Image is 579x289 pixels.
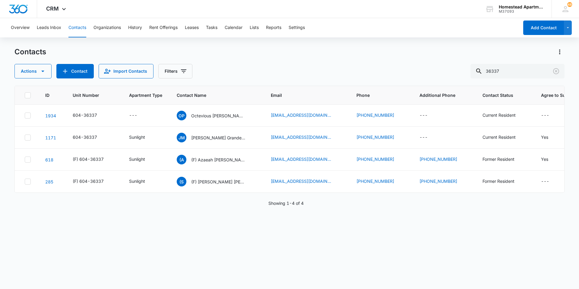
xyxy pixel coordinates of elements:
span: Phone [356,92,396,98]
div: Phone - (970) 371-4856 - Select to Edit Field [356,178,405,185]
button: Contacts [68,18,86,37]
button: Add Contact [56,64,94,78]
button: History [128,18,142,37]
div: Apartment Type - - Select to Edit Field [129,112,148,119]
div: Phone - (970) 730-9010 - Select to Edit Field [356,134,405,141]
div: Agree to Subscribe - Yes - Select to Edit Field [541,156,559,163]
input: Search Contacts [470,64,565,78]
button: Tasks [206,18,217,37]
div: Sunlight [129,134,145,140]
a: Navigate to contact details page for Jose Manuel Grande Bautista & Tania Rodriguez [45,135,56,140]
button: Filters [158,64,192,78]
button: Actions [555,47,565,57]
div: Contact Status - Current Resident - Select to Edit Field [482,134,527,141]
div: Apartment Type - Sunlight - Select to Edit Field [129,134,156,141]
a: [PHONE_NUMBER] [419,156,457,162]
p: Showing 1-4 of 4 [268,200,304,206]
div: 604-36337 [73,134,97,140]
a: Navigate to contact details page for (F) Azaeah Cordona & Lucia Paura Arellano [45,157,53,162]
button: Add Contact [523,21,564,35]
span: (A [177,155,186,164]
div: Current Resident [482,134,516,140]
div: --- [541,178,549,185]
div: Apartment Type - Sunlight - Select to Edit Field [129,156,156,163]
div: --- [419,112,428,119]
div: 604-36337 [73,112,97,118]
div: Former Resident [482,178,514,184]
a: Navigate to contact details page for Octevious Presbury [45,113,56,118]
div: Phone - (970) 804-6928 - Select to Edit Field [356,156,405,163]
div: Email - cleo19145@gmail.com - Select to Edit Field [271,178,342,185]
a: [EMAIL_ADDRESS][DOMAIN_NAME] [271,156,331,162]
div: Contact Name - Octevious Presbury - Select to Edit Field [177,111,256,120]
div: Additional Phone - (970) 779-5397 - Select to Edit Field [419,156,468,163]
p: Octevious [PERSON_NAME] [191,113,245,119]
button: Leases [185,18,199,37]
div: Unit Number - (F) 604-36337 - Select to Edit Field [73,178,115,185]
button: Reports [266,18,281,37]
button: Organizations [93,18,121,37]
div: Unit Number - 604-36337 - Select to Edit Field [73,112,108,119]
button: Lists [250,18,259,37]
a: [PHONE_NUMBER] [356,112,394,118]
div: Email - lilzaezae68@gmail.com - Select to Edit Field [271,156,342,163]
div: (F) 604-36337 [73,156,104,162]
div: Contact Status - Former Resident - Select to Edit Field [482,178,525,185]
div: Phone - (307) 286-5634 - Select to Edit Field [356,112,405,119]
span: JM [177,133,186,142]
div: account id [499,9,543,14]
div: Sunlight [129,156,145,162]
button: Settings [289,18,305,37]
a: [PHONE_NUMBER] [356,156,394,162]
span: Unit Number [73,92,115,98]
div: Current Resident [482,112,516,118]
div: Contact Status - Former Resident - Select to Edit Field [482,156,525,163]
span: 48 [567,2,572,7]
div: --- [129,112,137,119]
a: [EMAIL_ADDRESS][DOMAIN_NAME] [271,134,331,140]
span: OP [177,111,186,120]
div: --- [419,134,428,141]
div: Contact Name - Jose Manuel Grande Bautista & Tania Rodriguez - Select to Edit Field [177,133,256,142]
div: Agree to Subscribe - - Select to Edit Field [541,178,560,185]
span: Contact Status [482,92,518,98]
button: Clear [551,66,561,76]
button: Calendar [225,18,242,37]
span: Apartment Type [129,92,162,98]
div: Agree to Subscribe - Yes - Select to Edit Field [541,134,559,141]
button: Rent Offerings [149,18,178,37]
a: [PHONE_NUMBER] [419,178,457,184]
div: Agree to Subscribe - - Select to Edit Field [541,112,560,119]
div: Additional Phone - - Select to Edit Field [419,134,438,141]
span: Contact Name [177,92,248,98]
button: Actions [14,64,52,78]
div: Contact Name - (F) Azaeah Cordona & Lucia Paura Arellano - Select to Edit Field [177,155,256,164]
div: Additional Phone - - Select to Edit Field [419,112,438,119]
span: (S [177,177,186,186]
p: (F) Azaeah [PERSON_NAME] & [DATE][PERSON_NAME] [PERSON_NAME] [191,157,245,163]
h1: Contacts [14,47,46,56]
span: CRM [46,5,59,12]
div: Email - Prezburyoctevious@gmail.com - Select to Edit Field [271,112,342,119]
p: (F) [PERSON_NAME] [PERSON_NAME] [191,179,245,185]
a: [PHONE_NUMBER] [356,178,394,184]
div: Additional Phone - (303) 547-4856 - Select to Edit Field [419,178,468,185]
div: Apartment Type - Sunlight - Select to Edit Field [129,178,156,185]
div: notifications count [567,2,572,7]
button: Overview [11,18,30,37]
div: Yes [541,134,548,140]
div: Yes [541,156,548,162]
a: [PHONE_NUMBER] [356,134,394,140]
div: Sunlight [129,178,145,184]
div: Former Resident [482,156,514,162]
div: Unit Number - (F) 604-36337 - Select to Edit Field [73,156,115,163]
a: [EMAIL_ADDRESS][DOMAIN_NAME] [271,112,331,118]
div: Contact Name - (F) Savanna Rutheford Megan Patrick - Select to Edit Field [177,177,256,186]
span: Additional Phone [419,92,468,98]
button: Import Contacts [99,64,153,78]
div: Email - jb0442513@gmail.com - Select to Edit Field [271,134,342,141]
div: Contact Status - Current Resident - Select to Edit Field [482,112,527,119]
p: [PERSON_NAME] Grande [PERSON_NAME] & [PERSON_NAME] [191,135,245,141]
div: (F) 604-36337 [73,178,104,184]
span: ID [45,92,49,98]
